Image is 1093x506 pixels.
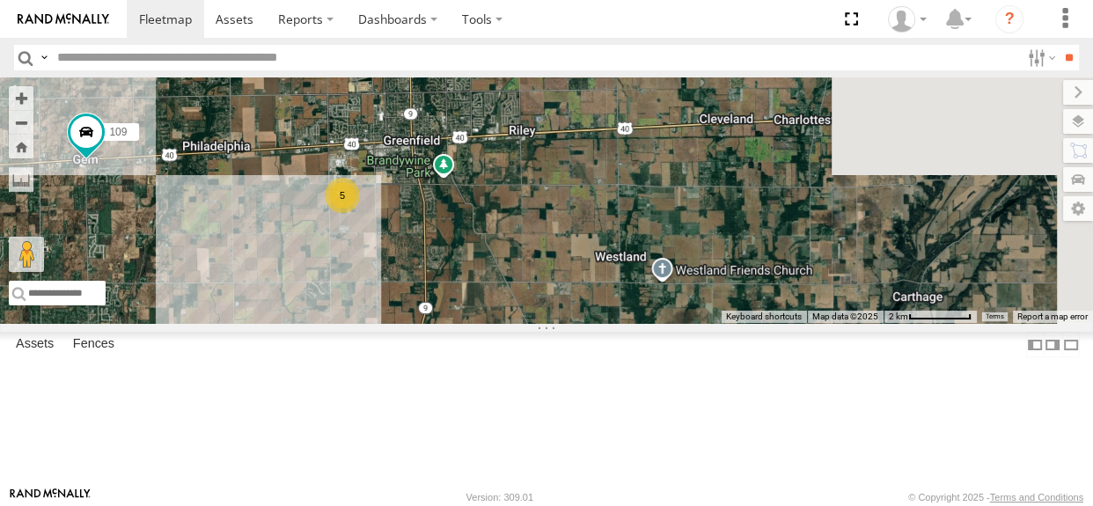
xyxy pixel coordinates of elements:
[64,333,123,357] label: Fences
[18,13,109,26] img: rand-logo.svg
[884,311,977,323] button: Map Scale: 2 km per 68 pixels
[9,110,33,135] button: Zoom out
[1017,312,1088,321] a: Report a map error
[1063,196,1093,221] label: Map Settings
[466,492,533,502] div: Version: 309.01
[1026,332,1044,357] label: Dock Summary Table to the Left
[9,237,44,272] button: Drag Pegman onto the map to open Street View
[325,178,360,213] div: 5
[986,313,1004,320] a: Terms (opens in new tab)
[995,5,1023,33] i: ?
[990,492,1083,502] a: Terms and Conditions
[9,86,33,110] button: Zoom in
[882,6,933,33] div: Brandon Hickerson
[109,125,127,137] span: 109
[726,311,802,323] button: Keyboard shortcuts
[1044,332,1061,357] label: Dock Summary Table to the Right
[10,488,91,506] a: Visit our Website
[1021,45,1059,70] label: Search Filter Options
[7,333,62,357] label: Assets
[9,135,33,158] button: Zoom Home
[1062,332,1080,357] label: Hide Summary Table
[9,167,33,192] label: Measure
[812,312,878,321] span: Map data ©2025
[908,492,1083,502] div: © Copyright 2025 -
[889,312,908,321] span: 2 km
[37,45,51,70] label: Search Query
